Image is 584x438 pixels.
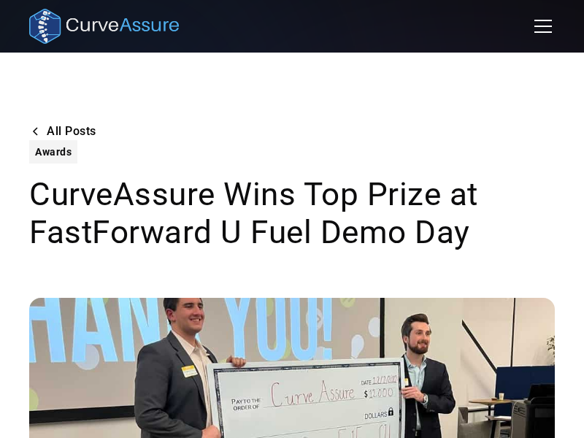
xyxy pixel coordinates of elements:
div: menu [526,9,555,44]
a: Awards [29,140,77,164]
a: home [29,9,179,44]
div: All Posts [47,126,96,137]
div: Awards [35,143,72,161]
h1: CurveAssure Wins Top Prize at FastForward U Fuel Demo Day [29,175,555,251]
a: All Posts [29,123,96,140]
